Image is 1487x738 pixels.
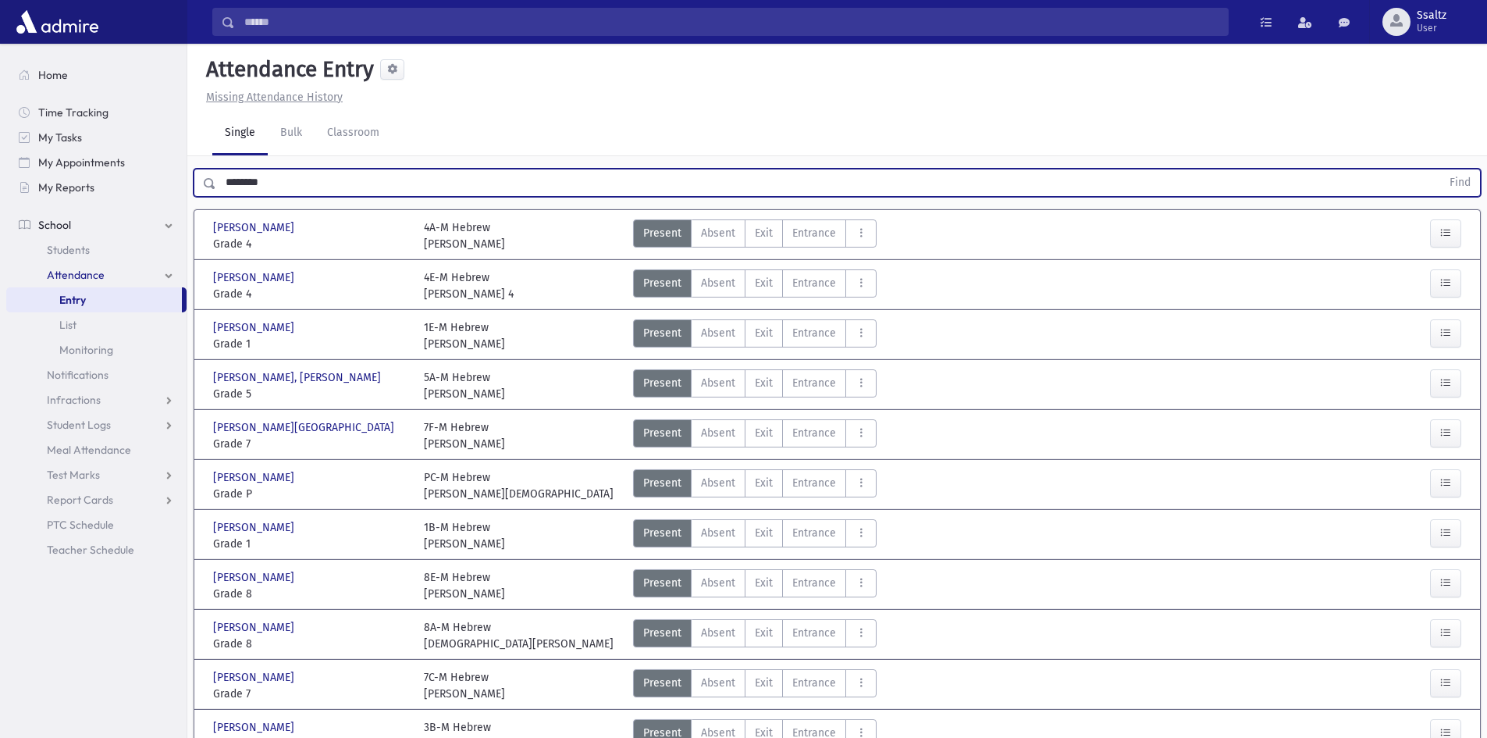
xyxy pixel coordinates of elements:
[6,237,187,262] a: Students
[701,525,735,541] span: Absent
[6,212,187,237] a: School
[424,569,505,602] div: 8E-M Hebrew [PERSON_NAME]
[424,319,505,352] div: 1E-M Hebrew [PERSON_NAME]
[792,225,836,241] span: Entrance
[643,625,681,641] span: Present
[6,362,187,387] a: Notifications
[47,268,105,282] span: Attendance
[424,219,505,252] div: 4A-M Hebrew [PERSON_NAME]
[200,91,343,104] a: Missing Attendance History
[6,312,187,337] a: List
[47,368,109,382] span: Notifications
[755,525,773,541] span: Exit
[38,218,71,232] span: School
[701,375,735,391] span: Absent
[633,569,877,602] div: AttTypes
[6,512,187,537] a: PTC Schedule
[643,225,681,241] span: Present
[213,486,408,502] span: Grade P
[47,243,90,257] span: Students
[213,336,408,352] span: Grade 1
[633,369,877,402] div: AttTypes
[792,375,836,391] span: Entrance
[424,669,505,702] div: 7C-M Hebrew [PERSON_NAME]
[643,525,681,541] span: Present
[6,150,187,175] a: My Appointments
[633,269,877,302] div: AttTypes
[268,112,315,155] a: Bulk
[755,675,773,691] span: Exit
[47,393,101,407] span: Infractions
[6,537,187,562] a: Teacher Schedule
[1417,9,1446,22] span: Ssaltz
[59,343,113,357] span: Monitoring
[213,436,408,452] span: Grade 7
[701,475,735,491] span: Absent
[424,469,614,502] div: PC-M Hebrew [PERSON_NAME][DEMOGRAPHIC_DATA]
[643,675,681,691] span: Present
[213,669,297,686] span: [PERSON_NAME]
[6,337,187,362] a: Monitoring
[213,536,408,552] span: Grade 1
[755,575,773,591] span: Exit
[643,275,681,291] span: Present
[213,386,408,402] span: Grade 5
[701,625,735,641] span: Absent
[47,543,134,557] span: Teacher Schedule
[47,418,111,432] span: Student Logs
[792,475,836,491] span: Entrance
[643,425,681,441] span: Present
[755,625,773,641] span: Exit
[6,437,187,462] a: Meal Attendance
[47,468,100,482] span: Test Marks
[235,8,1228,36] input: Search
[633,419,877,452] div: AttTypes
[643,575,681,591] span: Present
[755,425,773,441] span: Exit
[213,586,408,602] span: Grade 8
[6,62,187,87] a: Home
[213,569,297,586] span: [PERSON_NAME]
[213,236,408,252] span: Grade 4
[38,130,82,144] span: My Tasks
[792,575,836,591] span: Entrance
[643,325,681,341] span: Present
[424,269,514,302] div: 4E-M Hebrew [PERSON_NAME] 4
[633,469,877,502] div: AttTypes
[701,325,735,341] span: Absent
[424,419,505,452] div: 7F-M Hebrew [PERSON_NAME]
[38,155,125,169] span: My Appointments
[213,636,408,652] span: Grade 8
[47,518,114,532] span: PTC Schedule
[6,462,187,487] a: Test Marks
[213,369,384,386] span: [PERSON_NAME], [PERSON_NAME]
[633,619,877,652] div: AttTypes
[755,325,773,341] span: Exit
[6,100,187,125] a: Time Tracking
[755,375,773,391] span: Exit
[213,519,297,536] span: [PERSON_NAME]
[6,175,187,200] a: My Reports
[213,319,297,336] span: [PERSON_NAME]
[755,275,773,291] span: Exit
[643,375,681,391] span: Present
[792,525,836,541] span: Entrance
[38,180,94,194] span: My Reports
[1417,22,1446,34] span: User
[38,68,68,82] span: Home
[59,318,76,332] span: List
[633,219,877,252] div: AttTypes
[315,112,392,155] a: Classroom
[213,719,297,736] span: [PERSON_NAME]
[792,425,836,441] span: Entrance
[213,469,297,486] span: [PERSON_NAME]
[213,619,297,636] span: [PERSON_NAME]
[701,425,735,441] span: Absent
[6,412,187,437] a: Student Logs
[701,275,735,291] span: Absent
[206,91,343,104] u: Missing Attendance History
[643,475,681,491] span: Present
[12,6,102,37] img: AdmirePro
[1440,169,1480,196] button: Find
[792,275,836,291] span: Entrance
